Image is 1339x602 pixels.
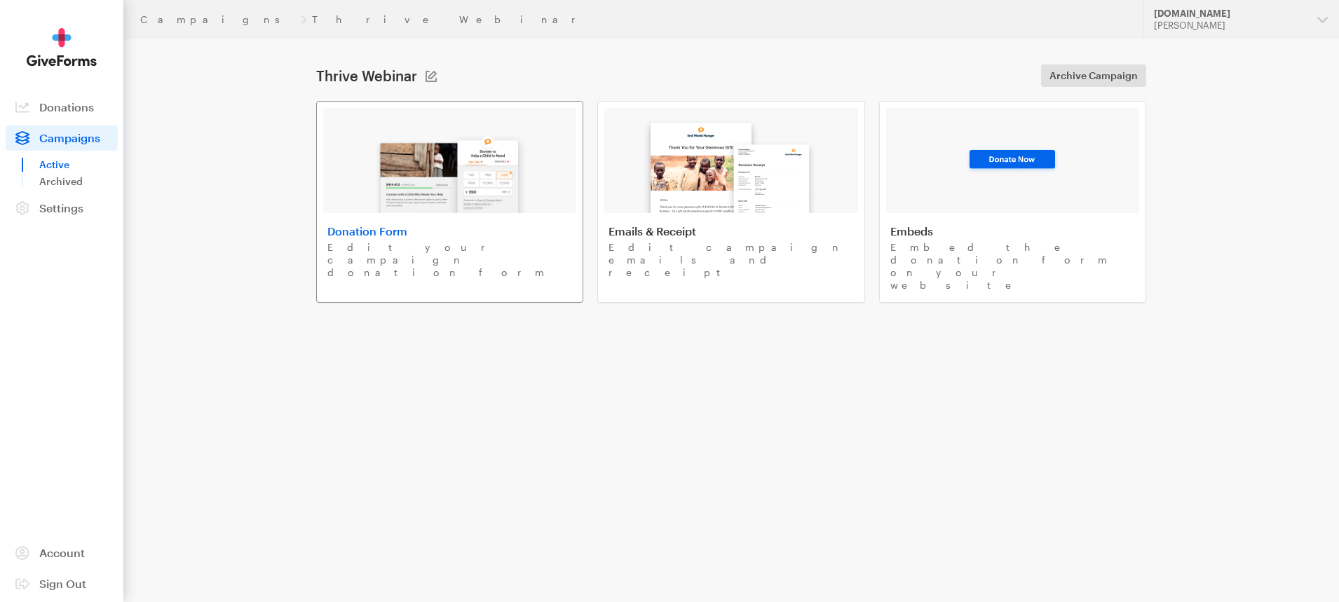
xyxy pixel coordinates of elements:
[6,125,118,151] a: Campaigns
[39,131,100,144] span: Campaigns
[609,241,853,279] p: Edit campaign emails and receipt
[327,224,572,238] h4: Donation Form
[39,156,118,173] a: Active
[27,28,97,67] img: GiveForms
[1049,67,1138,84] span: Archive Campaign
[965,146,1060,175] img: image-3-93ee28eb8bf338fe015091468080e1db9f51356d23dce784fdc61914b1599f14.png
[637,109,826,213] img: image-2-08a39f98273254a5d313507113ca8761204b64a72fdaab3e68b0fc5d6b16bc50.png
[316,67,417,84] h1: Thrive Webinar
[327,241,572,279] p: Edit your campaign donation form
[316,101,583,303] a: Donation Form Edit your campaign donation form
[312,14,589,25] a: Thrive Webinar
[39,173,118,190] a: Archived
[890,224,1135,238] h4: Embeds
[6,95,118,120] a: Donations
[39,201,83,214] span: Settings
[879,101,1146,303] a: Embeds Embed the donation form on your website
[1041,64,1146,87] a: Archive Campaign
[597,101,864,303] a: Emails & Receipt Edit campaign emails and receipt
[1154,8,1306,20] div: [DOMAIN_NAME]
[890,241,1135,292] p: Embed the donation form on your website
[140,14,295,25] a: Campaigns
[39,100,94,114] span: Donations
[609,224,853,238] h4: Emails & Receipt
[368,123,532,213] img: image-1-0e7e33c2fa879c29fc43b57e5885c2c5006ac2607a1de4641c4880897d5e5c7f.png
[1154,20,1306,32] div: [PERSON_NAME]
[6,196,118,221] a: Settings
